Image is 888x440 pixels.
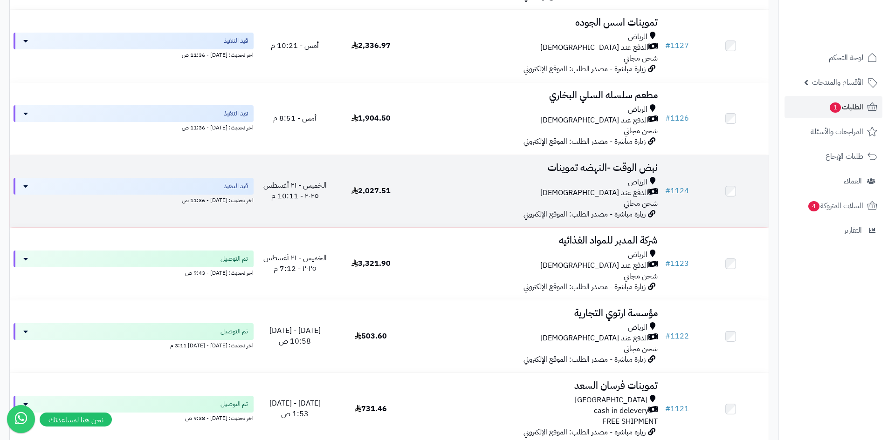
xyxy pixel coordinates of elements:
span: أمس - 8:51 م [273,113,317,124]
span: الخميس - ٢١ أغسطس ٢٠٢٥ - 10:11 م [263,180,327,202]
span: الدفع عند [DEMOGRAPHIC_DATA] [540,115,648,126]
span: قيد التنفيذ [224,109,248,118]
a: #1126 [665,113,689,124]
span: 1 [830,102,841,113]
a: #1122 [665,331,689,342]
span: 2,336.97 [351,40,391,51]
h3: شركة المدبر للمواد الغذائيه [413,235,658,246]
span: شحن مجاني [624,53,658,64]
div: اخر تحديث: [DATE] - 9:38 ص [14,413,254,422]
span: [GEOGRAPHIC_DATA] [575,395,647,406]
span: قيد التنفيذ [224,182,248,191]
span: الرياض [628,322,647,333]
div: اخر تحديث: [DATE] - 9:43 ص [14,267,254,277]
span: التقارير [844,224,862,237]
span: شحن مجاني [624,271,658,282]
div: اخر تحديث: [DATE] - 11:36 ص [14,122,254,132]
span: تم التوصيل [220,399,248,409]
span: الأقسام والمنتجات [812,76,863,89]
span: 1,904.50 [351,113,391,124]
a: #1121 [665,403,689,414]
span: 2,027.51 [351,185,391,196]
a: التقارير [785,219,882,242]
span: الدفع عند [DEMOGRAPHIC_DATA] [540,333,648,344]
span: # [665,113,670,124]
h3: مؤسسة ارتوي التجارية [413,308,658,318]
a: السلات المتروكة4 [785,195,882,217]
span: زيارة مباشرة - مصدر الطلب: الموقع الإلكتروني [523,63,646,74]
div: اخر تحديث: [DATE] - 11:36 ص [14,49,254,59]
span: زيارة مباشرة - مصدر الطلب: الموقع الإلكتروني [523,136,646,147]
span: الرياض [628,250,647,260]
span: 3,321.90 [351,258,391,269]
span: الدفع عند [DEMOGRAPHIC_DATA] [540,260,648,271]
span: شحن مجاني [624,198,658,209]
span: [DATE] - [DATE] 1:53 ص [269,398,321,420]
span: أمس - 10:21 م [271,40,319,51]
span: قيد التنفيذ [224,36,248,46]
span: # [665,258,670,269]
a: #1127 [665,40,689,51]
span: الرياض [628,177,647,188]
span: الرياض [628,32,647,42]
span: طلبات الإرجاع [826,150,863,163]
span: # [665,403,670,414]
h3: تموينات اسس الجوده [413,17,658,28]
div: اخر تحديث: [DATE] - 11:36 ص [14,195,254,204]
span: تم التوصيل [220,327,248,336]
span: الرياض [628,104,647,115]
a: الطلبات1 [785,96,882,118]
span: زيارة مباشرة - مصدر الطلب: الموقع الإلكتروني [523,426,646,438]
a: لوحة التحكم [785,47,882,69]
span: الدفع عند [DEMOGRAPHIC_DATA] [540,188,648,198]
span: شحن مجاني [624,343,658,354]
span: 4 [808,201,819,211]
span: # [665,331,670,342]
a: #1123 [665,258,689,269]
span: زيارة مباشرة - مصدر الطلب: الموقع الإلكتروني [523,209,646,220]
a: طلبات الإرجاع [785,145,882,168]
span: زيارة مباشرة - مصدر الطلب: الموقع الإلكتروني [523,281,646,292]
a: #1124 [665,185,689,196]
span: المراجعات والأسئلة [811,125,863,138]
span: العملاء [844,175,862,188]
span: الخميس - ٢١ أغسطس ٢٠٢٥ - 7:12 م [263,252,327,274]
span: [DATE] - [DATE] 10:58 ص [269,325,321,347]
img: logo-2.png [825,23,879,43]
span: الدفع عند [DEMOGRAPHIC_DATA] [540,42,648,53]
span: الطلبات [829,101,863,114]
span: السلات المتروكة [807,199,863,212]
span: cash in delevery [594,406,648,416]
h3: مطعم سلسله السلي البخاري [413,90,658,101]
span: FREE SHIPMENT [602,416,658,427]
span: # [665,40,670,51]
span: شحن مجاني [624,125,658,136]
span: تم التوصيل [220,254,248,264]
a: العملاء [785,170,882,192]
div: اخر تحديث: [DATE] - [DATE] 3:11 م [14,340,254,350]
h3: نبض الوقت -النهضه تموينات [413,162,658,173]
span: 503.60 [355,331,387,342]
span: 731.46 [355,403,387,414]
span: زيارة مباشرة - مصدر الطلب: الموقع الإلكتروني [523,354,646,365]
a: المراجعات والأسئلة [785,121,882,143]
span: # [665,185,670,196]
h3: تموينات فرسان السعد [413,380,658,391]
span: لوحة التحكم [829,51,863,64]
